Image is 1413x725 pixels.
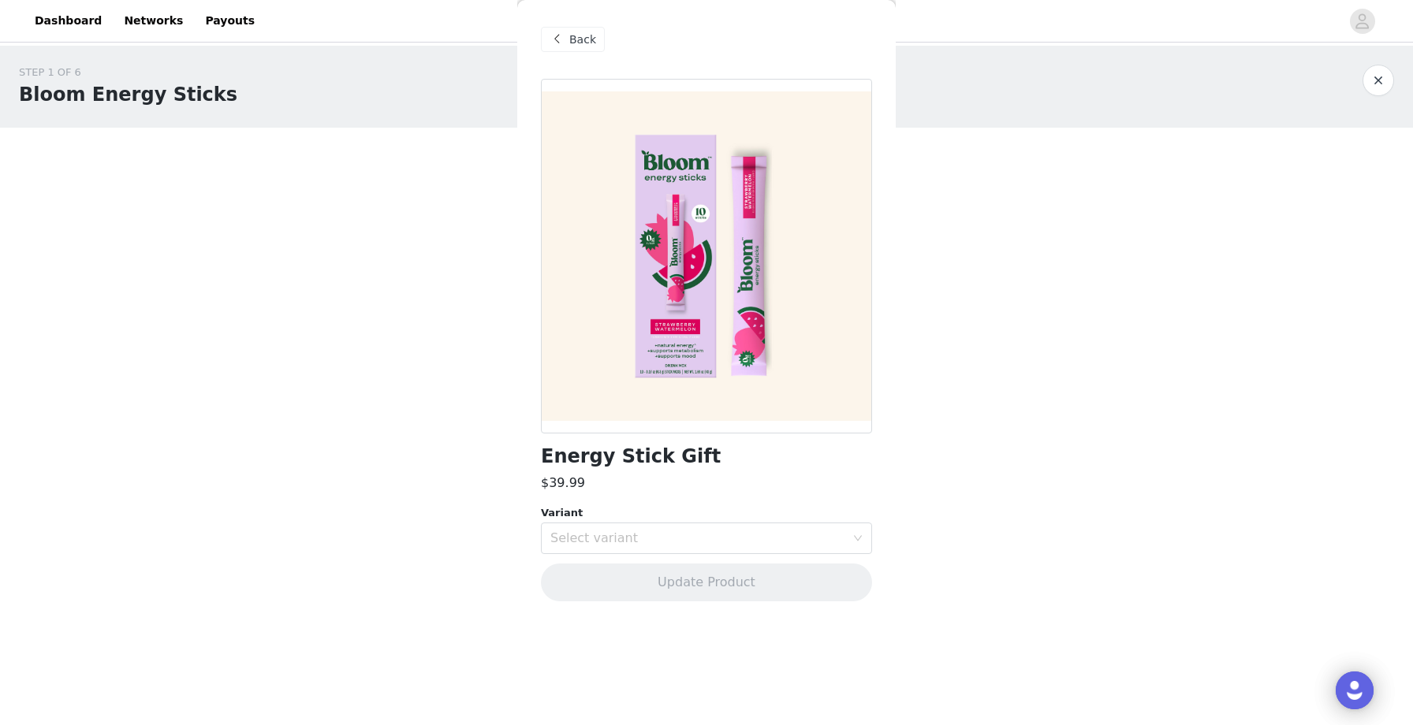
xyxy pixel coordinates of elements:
h3: $39.99 [541,474,585,493]
h1: Energy Stick Gift [541,446,721,467]
div: Select variant [550,530,845,546]
div: Open Intercom Messenger [1336,671,1374,709]
span: Back [569,32,596,48]
div: Variant [541,505,872,521]
div: avatar [1355,9,1370,34]
a: Networks [114,3,192,39]
div: STEP 1 OF 6 [19,65,237,80]
a: Dashboard [25,3,111,39]
h1: Bloom Energy Sticks [19,80,237,109]
i: icon: down [853,534,863,545]
button: Update Product [541,563,872,601]
a: Payouts [196,3,264,39]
